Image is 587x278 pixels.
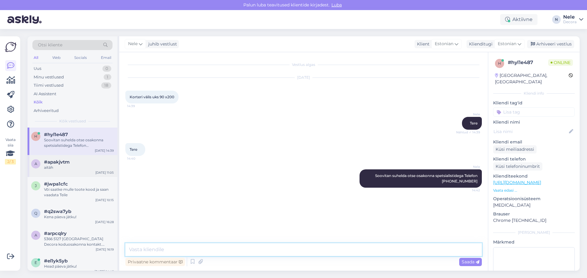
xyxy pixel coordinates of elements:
div: 18 [101,82,111,88]
p: Brauser [493,211,575,217]
span: Online [548,59,573,66]
span: Nele [457,112,480,117]
div: juhib vestlust [146,41,177,47]
a: NeleDecora [563,15,583,24]
span: Nele [128,41,138,47]
img: Askly Logo [5,41,17,53]
span: Luba [330,2,344,8]
span: Korteri välis uks 90 x200 [130,95,174,99]
div: Arhiveeri vestlus [527,40,574,48]
div: [DATE] 16:19 [96,247,114,252]
div: 0 [102,66,111,72]
span: Nele [457,164,480,169]
a: [URL][DOMAIN_NAME] [493,180,541,185]
span: a [35,233,37,237]
p: Kliendi email [493,139,575,145]
span: #hyl1e487 [44,132,68,137]
div: Kõik [34,99,42,105]
span: e [35,260,37,265]
div: [DATE] 14:46 [94,269,114,274]
span: Estonian [435,41,453,47]
span: 14:39 [127,104,150,108]
div: Klient [415,41,430,47]
div: Arhiveeritud [34,108,59,114]
div: All [32,54,39,62]
div: Uus [34,66,41,72]
div: Web [51,54,62,62]
p: [MEDICAL_DATA] [493,202,575,208]
span: j [35,183,37,188]
div: Kliendi info [493,91,575,96]
div: aitäh [44,165,114,170]
p: Vaata edasi ... [493,188,575,193]
span: #arpcqlry [44,231,67,236]
div: [DATE] 10:15 [95,198,114,202]
input: Lisa nimi [493,128,568,135]
span: #apakjvtm [44,159,70,165]
div: Minu vestlused [34,74,64,80]
div: 5366 5127 [GEOGRAPHIC_DATA] Decora koduosakonna kontakt. Peaks nende [PERSON_NAME], osakonna tööt... [44,236,114,247]
div: N [552,15,561,24]
p: Märkmed [493,239,575,245]
div: Email [100,54,113,62]
div: Kena päeva jätku! [44,214,114,220]
span: #q2swa7yb [44,209,71,214]
div: Privaatne kommentaar [125,258,185,266]
div: 2 / 3 [5,159,16,164]
p: Klienditeekond [493,173,575,179]
span: #jwpa1cfc [44,181,68,187]
span: Otsi kliente [38,42,62,48]
div: [DATE] 14:39 [95,148,114,153]
div: Vaata siia [5,137,16,164]
div: Tiimi vestlused [34,82,64,88]
span: #el1yk5yb [44,258,68,264]
p: Kliendi tag'id [493,100,575,106]
div: Soovitan suhelda otse osakonna spetsialistidega Telefon [PHONE_NUMBER] [44,137,114,148]
div: Nele [563,15,577,20]
span: 14:42 [457,188,480,193]
div: AI Assistent [34,91,56,97]
div: [DATE] 16:28 [95,220,114,224]
p: Kliendi nimi [493,119,575,125]
span: h [498,61,501,66]
span: 14:40 [127,156,150,161]
div: Decora [563,20,577,24]
span: Tere [470,121,478,125]
span: Saada [462,259,479,265]
div: Aktiivne [500,14,537,25]
span: Nähtud ✓ 14:39 [456,130,480,135]
p: Chrome [TECHNICAL_ID] [493,217,575,224]
div: 1 [104,74,111,80]
span: Tere [130,147,137,152]
div: Klienditugi [467,41,493,47]
span: Soovitan suhelda otse osakonna spetsialistidega Telefon [PHONE_NUMBER] [375,173,478,183]
div: Head päeva jätku! [44,264,114,269]
div: # hyl1e487 [508,59,548,66]
div: [PERSON_NAME] [493,230,575,235]
span: Kõik vestlused [59,118,86,124]
div: Küsi meiliaadressi [493,145,537,153]
p: Kliendi telefon [493,156,575,162]
div: Või saatke mulle toote kood ja saan vaadata Teile [44,187,114,198]
span: Estonian [498,41,516,47]
div: Socials [73,54,88,62]
div: Küsi telefoninumbrit [493,162,542,171]
div: [GEOGRAPHIC_DATA], [GEOGRAPHIC_DATA] [495,72,569,85]
input: Lisa tag [493,107,575,117]
span: h [34,134,37,139]
span: a [35,161,37,166]
div: Vestlus algas [125,62,482,67]
div: [DATE] 11:05 [95,170,114,175]
div: [DATE] [125,75,482,80]
span: q [34,211,37,215]
p: Operatsioonisüsteem [493,196,575,202]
